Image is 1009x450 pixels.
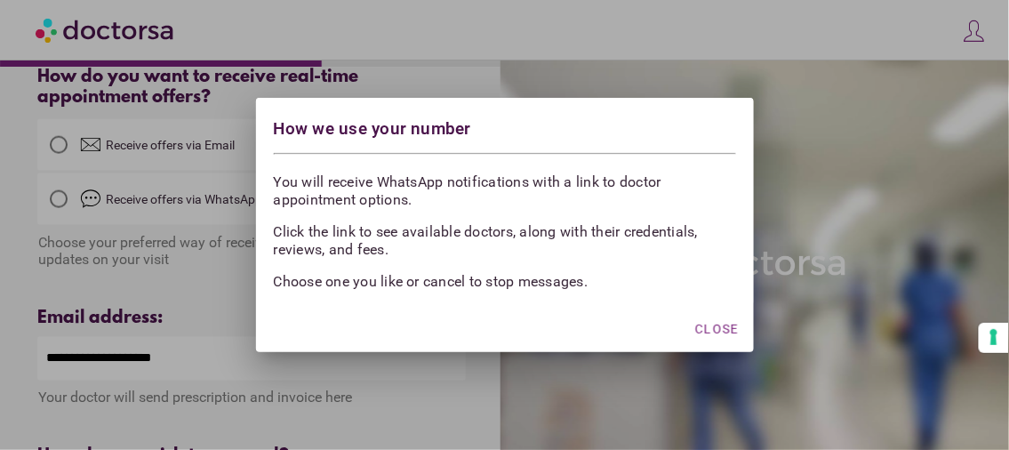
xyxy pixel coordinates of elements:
p: Click the link to see available doctors, along with their credentials, reviews, and fees. [274,223,736,259]
span: Close [695,322,739,336]
button: Your consent preferences for tracking technologies [979,323,1009,353]
div: How we use your number [274,116,736,147]
p: Choose one you like or cancel to stop messages. [274,273,736,291]
button: Close [688,313,746,345]
p: You will receive WhatsApp notifications with a link to doctor appointment options. [274,169,736,209]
